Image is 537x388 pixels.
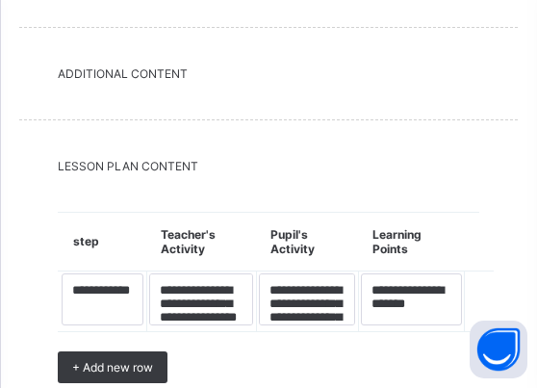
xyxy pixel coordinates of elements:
button: Open asap [470,321,527,378]
th: Pupil's Activity [256,213,358,272]
span: LESSON PLAN CONTENT [58,159,479,173]
th: Teacher's Activity [146,213,256,272]
th: step [59,213,147,272]
th: Learning Points [358,213,464,272]
span: + Add new row [72,360,153,375]
span: Additional Content [58,66,479,81]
